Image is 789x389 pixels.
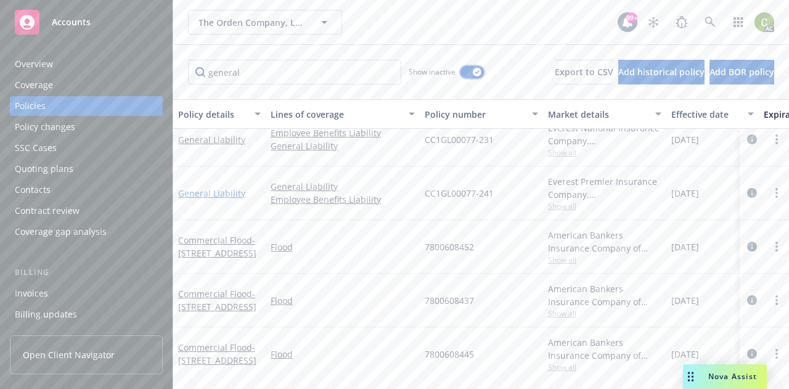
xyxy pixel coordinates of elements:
[10,138,163,158] a: SSC Cases
[548,108,648,121] div: Market details
[666,99,759,129] button: Effective date
[548,362,661,372] span: Show all
[15,138,57,158] div: SSC Cases
[548,175,661,201] div: Everest Premier Insurance Company, [GEOGRAPHIC_DATA]
[178,187,245,199] a: General Liability
[671,240,699,253] span: [DATE]
[726,10,751,35] a: Switch app
[626,12,637,23] div: 99+
[548,282,661,308] div: American Bankers Insurance Company of [US_STATE], Assurant
[23,348,115,361] span: Open Client Navigator
[271,180,415,193] a: General Liability
[271,108,401,121] div: Lines of coverage
[10,266,163,279] div: Billing
[188,60,401,84] input: Filter by keyword...
[548,229,661,255] div: American Bankers Insurance Company of [US_STATE], Assurant
[548,308,661,319] span: Show all
[425,108,525,121] div: Policy number
[548,201,661,211] span: Show all
[709,60,774,84] button: Add BOR policy
[15,117,75,137] div: Policy changes
[10,222,163,242] a: Coverage gap analysis
[671,187,699,200] span: [DATE]
[709,66,774,78] span: Add BOR policy
[745,293,759,308] a: circleInformation
[15,96,46,116] div: Policies
[769,346,784,361] a: more
[669,10,694,35] a: Report a Bug
[15,305,77,324] div: Billing updates
[769,186,784,200] a: more
[10,75,163,95] a: Coverage
[10,5,163,39] a: Accounts
[683,364,767,389] button: Nova Assist
[271,139,415,152] a: General Liability
[769,293,784,308] a: more
[618,60,705,84] button: Add historical policy
[555,60,613,84] button: Export to CSV
[745,186,759,200] a: circleInformation
[425,294,474,307] span: 7800608437
[271,193,415,206] a: Employee Benefits Liability
[271,126,415,139] a: Employee Benefits Liability
[10,180,163,200] a: Contacts
[15,284,48,303] div: Invoices
[10,96,163,116] a: Policies
[769,132,784,147] a: more
[178,342,256,366] a: Commercial Flood
[425,187,494,200] span: CC1GL00077-241
[671,133,699,146] span: [DATE]
[10,159,163,179] a: Quoting plans
[425,133,494,146] span: CC1GL00077-231
[178,342,256,366] span: - [STREET_ADDRESS]
[198,16,305,29] span: The Orden Company, LLC
[548,255,661,265] span: Show all
[420,99,543,129] button: Policy number
[708,371,757,382] span: Nova Assist
[10,305,163,324] a: Billing updates
[698,10,722,35] a: Search
[671,108,740,121] div: Effective date
[548,147,661,158] span: Show all
[178,288,256,313] span: - [STREET_ADDRESS]
[15,180,51,200] div: Contacts
[15,75,53,95] div: Coverage
[15,222,107,242] div: Coverage gap analysis
[745,239,759,254] a: circleInformation
[683,364,698,389] div: Drag to move
[754,12,774,32] img: photo
[15,201,80,221] div: Contract review
[10,201,163,221] a: Contract review
[271,240,415,253] a: Flood
[745,346,759,361] a: circleInformation
[10,284,163,303] a: Invoices
[425,348,474,361] span: 7800608445
[671,294,699,307] span: [DATE]
[409,67,456,77] span: Show inactive
[178,234,256,259] span: - [STREET_ADDRESS]
[178,234,256,259] a: Commercial Flood
[543,99,666,129] button: Market details
[15,159,73,179] div: Quoting plans
[188,10,342,35] button: The Orden Company, LLC
[769,239,784,254] a: more
[548,121,661,147] div: Everest National Insurance Company, [GEOGRAPHIC_DATA]
[15,54,53,74] div: Overview
[52,17,91,27] span: Accounts
[555,66,613,78] span: Export to CSV
[641,10,666,35] a: Stop snowing
[425,240,474,253] span: 7800608452
[266,99,420,129] button: Lines of coverage
[618,66,705,78] span: Add historical policy
[10,117,163,137] a: Policy changes
[178,108,247,121] div: Policy details
[178,288,256,313] a: Commercial Flood
[548,336,661,362] div: American Bankers Insurance Company of [US_STATE], Assurant
[173,99,266,129] button: Policy details
[271,294,415,307] a: Flood
[671,348,699,361] span: [DATE]
[178,134,245,145] a: General Liability
[10,54,163,74] a: Overview
[745,132,759,147] a: circleInformation
[271,348,415,361] a: Flood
